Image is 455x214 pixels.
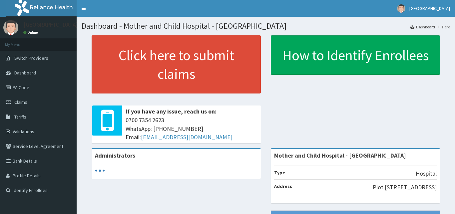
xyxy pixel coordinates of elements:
span: Dashboard [14,70,36,76]
a: [EMAIL_ADDRESS][DOMAIN_NAME] [141,133,232,141]
p: Plot [STREET_ADDRESS] [373,183,437,192]
img: User Image [3,20,18,35]
strong: Mother and Child Hospital - [GEOGRAPHIC_DATA] [274,152,406,159]
p: Hospital [416,169,437,178]
img: User Image [397,4,405,13]
a: Click here to submit claims [92,35,261,93]
span: [GEOGRAPHIC_DATA] [409,5,450,11]
p: [GEOGRAPHIC_DATA] [23,22,78,28]
li: Here [436,24,450,30]
h1: Dashboard - Mother and Child Hospital - [GEOGRAPHIC_DATA] [82,22,450,30]
span: 0700 7354 2623 WhatsApp: [PHONE_NUMBER] Email: [126,116,257,142]
b: Administrators [95,152,135,159]
svg: audio-loading [95,166,105,176]
span: Tariffs [14,114,26,120]
b: If you have any issue, reach us on: [126,108,217,115]
a: Dashboard [410,24,435,30]
b: Type [274,170,285,176]
a: How to Identify Enrollees [271,35,440,75]
b: Address [274,183,292,189]
span: Switch Providers [14,55,48,61]
a: Online [23,30,39,35]
span: Claims [14,99,27,105]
